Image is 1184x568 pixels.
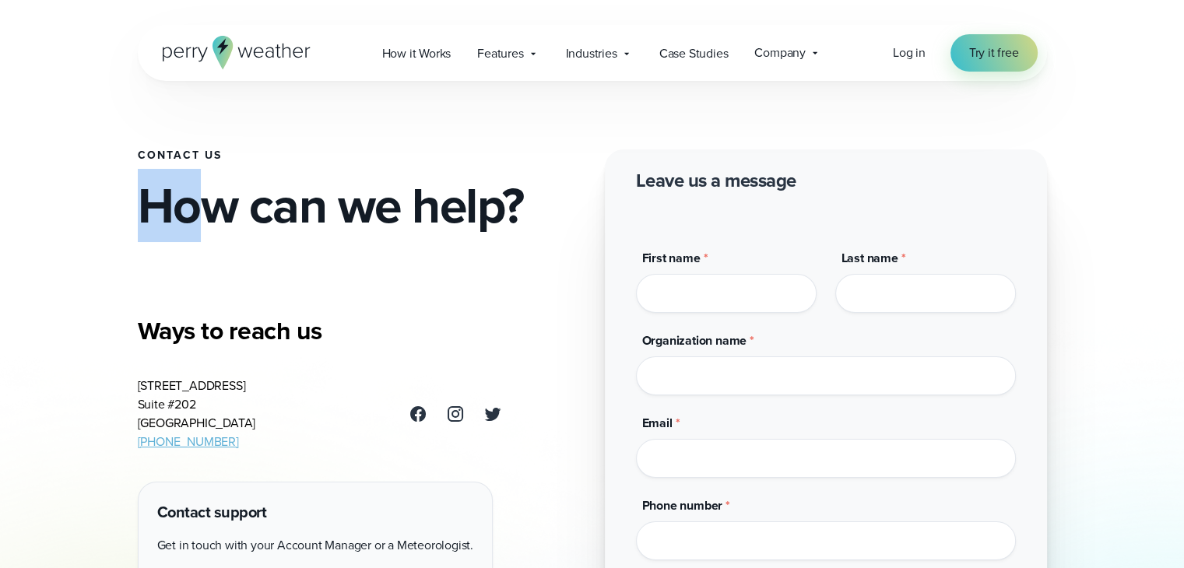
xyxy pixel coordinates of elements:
a: Log in [893,44,926,62]
span: How it Works [382,44,451,63]
span: Try it free [969,44,1019,62]
span: First name [642,249,701,267]
h2: Leave us a message [636,168,796,193]
address: [STREET_ADDRESS] Suite #202 [GEOGRAPHIC_DATA] [138,377,256,451]
h1: Contact Us [138,149,580,162]
h2: How can we help? [138,181,580,230]
span: Case Studies [659,44,729,63]
span: Organization name [642,331,747,349]
a: Try it free [950,34,1038,72]
span: Company [754,44,806,62]
p: Get in touch with your Account Manager or a Meteorologist. [157,536,473,555]
a: How it Works [369,37,465,69]
span: Last name [841,249,898,267]
a: [PHONE_NUMBER] [138,433,239,451]
h4: Contact support [157,501,473,524]
a: Case Studies [646,37,742,69]
span: Email [642,414,673,432]
span: Industries [566,44,617,63]
h3: Ways to reach us [138,315,502,346]
span: Features [477,44,523,63]
span: Phone number [642,496,723,514]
